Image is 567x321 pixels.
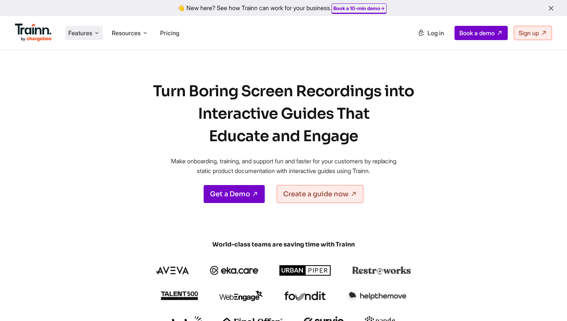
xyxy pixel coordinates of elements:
a: Create a guide now [277,185,363,203]
a: Log in [413,26,448,40]
div: 👋 New here? See how Trainn can work for your business. [4,4,562,12]
img: Trainn Logo [15,24,52,42]
span: World-class teams are saving time with Trainn [103,240,463,249]
p: Make onboarding, training, and support fun and faster for your customers by replacing static prod... [163,157,403,176]
span: Resources [112,29,141,37]
span: Sign up [519,29,539,37]
h1: Turn Boring Screen Recordings into Interactive Guides That Educate and Engage [137,80,430,148]
a: Sign up [514,26,552,40]
img: webengage logo [219,291,263,301]
a: Book a demo [454,26,508,40]
span: Book a demo [459,29,495,37]
img: helpthemove logo [347,291,406,301]
img: ekacare logo [210,266,259,275]
img: aveva logo [156,267,189,274]
a: Pricing [160,29,179,37]
span: Features [68,29,92,37]
a: Get a Demo [204,185,265,203]
img: restroworks logo [352,266,411,275]
a: Book a 10-min demo→ [333,5,385,11]
span: Log in [427,29,444,37]
iframe: Chat Widget [529,285,567,321]
b: Book a 10-min demo [333,5,380,11]
img: urbanpiper logo [279,265,331,276]
img: talent500 logo [160,291,198,300]
img: foundit logo [284,291,326,300]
